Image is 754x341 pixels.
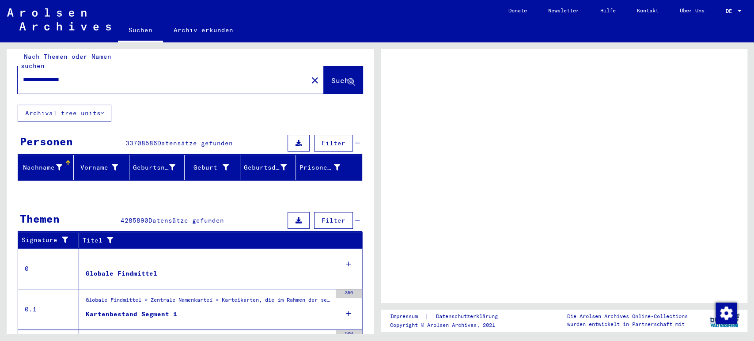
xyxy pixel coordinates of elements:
div: Themen [20,211,60,227]
a: Archiv erkunden [163,19,244,41]
div: Signature [22,233,81,247]
div: Prisoner # [299,160,351,174]
td: 0 [18,248,79,289]
div: Signature [22,235,72,245]
mat-icon: close [310,75,320,86]
a: Datenschutzerklärung [429,312,508,321]
div: Geburt‏ [188,163,229,172]
mat-header-cell: Geburtsname [129,155,185,180]
span: Datensätze gefunden [148,216,224,224]
div: 500 [336,330,362,339]
div: Globale Findmittel [86,269,157,278]
button: Archival tree units [18,105,111,121]
div: | [390,312,508,321]
span: Datensätze gefunden [157,139,233,147]
mat-header-cell: Prisoner # [296,155,362,180]
mat-label: Nach Themen oder Namen suchen [21,53,111,70]
td: 0.1 [18,289,79,330]
img: Zustimmung ändern [716,303,737,324]
span: Filter [322,139,345,147]
a: Impressum [390,312,425,321]
button: Filter [314,212,353,229]
mat-header-cell: Nachname [18,155,74,180]
div: 350 [336,289,362,298]
mat-header-cell: Geburtsdatum [240,155,296,180]
button: Clear [306,71,324,89]
a: Suchen [118,19,163,42]
div: Geburtsname [133,160,187,174]
p: Die Arolsen Archives Online-Collections [567,312,688,320]
div: Prisoner # [299,163,340,172]
div: Kartenbestand Segment 1 [86,310,177,319]
span: Suche [331,76,353,85]
div: Globale Findmittel > Zentrale Namenkartei > Karteikarten, die im Rahmen der sequentiellen Massend... [86,296,331,308]
div: Personen [20,133,73,149]
div: Titel [83,236,345,245]
button: Suche [324,66,363,94]
div: Nachname [22,160,73,174]
img: yv_logo.png [708,309,741,331]
div: Vorname [77,163,118,172]
p: wurden entwickelt in Partnerschaft mit [567,320,688,328]
div: Zustimmung ändern [715,302,736,323]
button: Filter [314,135,353,152]
span: 33708586 [125,139,157,147]
span: 4285890 [121,216,148,224]
p: Copyright © Arolsen Archives, 2021 [390,321,508,329]
div: Geburt‏ [188,160,240,174]
mat-header-cell: Vorname [74,155,129,180]
img: Arolsen_neg.svg [7,8,111,30]
mat-header-cell: Geburt‏ [185,155,240,180]
div: Titel [83,233,354,247]
div: Geburtsname [133,163,176,172]
div: Vorname [77,160,129,174]
div: Geburtsdatum [244,160,298,174]
span: DE [726,8,735,14]
span: Filter [322,216,345,224]
div: Geburtsdatum [244,163,287,172]
div: Nachname [22,163,62,172]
